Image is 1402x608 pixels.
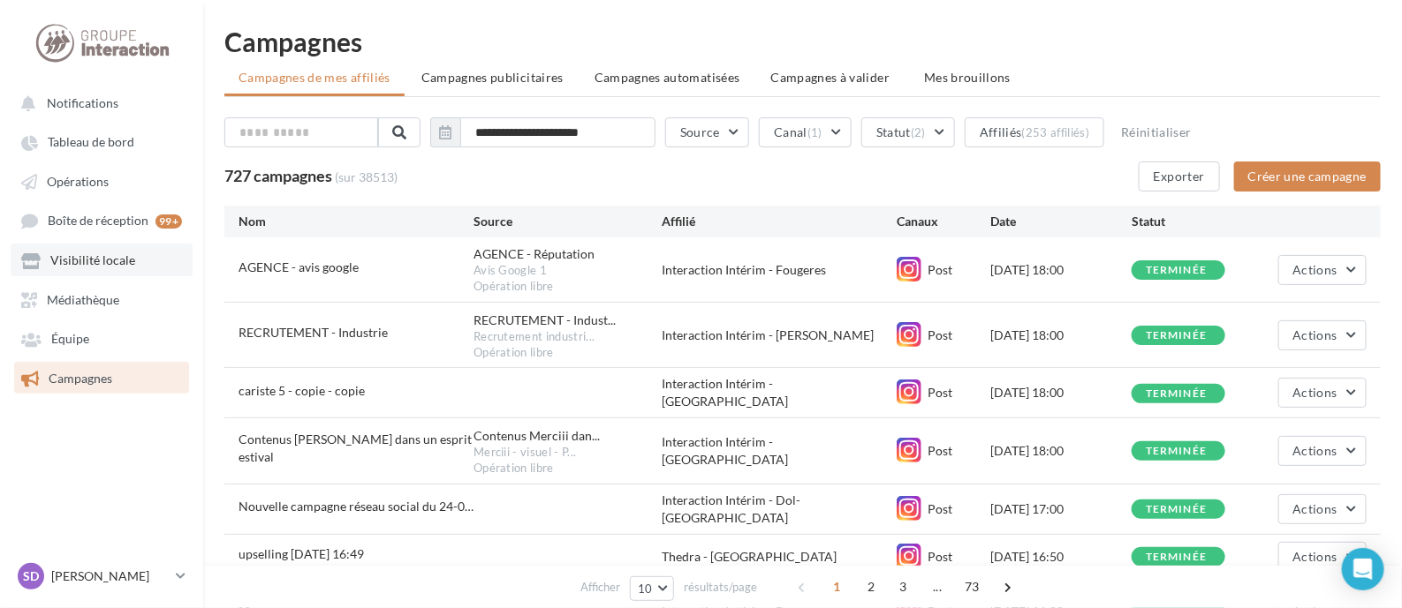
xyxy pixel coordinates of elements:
span: RECRUTEMENT - Industrie [239,325,388,340]
span: Opérations [47,174,109,189]
span: Post [928,327,952,342]
span: RECRUTEMENT - Indust... [474,312,616,329]
span: Actions [1293,327,1338,342]
div: Opération libre [474,279,662,295]
div: terminée [1146,446,1208,457]
span: Tableau de bord [48,135,134,150]
span: Post [928,385,952,400]
button: Actions [1278,436,1367,466]
span: Post [928,501,952,516]
span: 73 [958,573,987,601]
div: Nom [239,213,474,230]
span: upselling 03-07-2025 16:49 [239,546,364,561]
span: Afficher [580,579,620,596]
div: Source [474,213,662,230]
a: Campagnes [11,362,193,394]
div: [DATE] 18:00 [990,384,1132,402]
div: [DATE] 17:00 [990,500,1132,518]
div: [DATE] 18:00 [990,442,1132,460]
span: Nouvelle campagne réseau social du 24-07-2025 14:34 [239,499,474,514]
span: Post [928,262,952,277]
div: Affilié [662,213,897,230]
button: Exporter [1139,161,1220,191]
div: Interaction Intérim - [PERSON_NAME] [662,327,897,344]
span: Visibilité locale [50,253,135,268]
button: Actions [1278,378,1367,408]
span: (sur 38513) [335,169,398,184]
span: Actions [1293,501,1338,516]
span: résultats/page [684,579,757,596]
button: Notifications [11,86,186,118]
div: terminée [1146,504,1208,515]
button: Canal(1) [759,117,852,147]
div: terminée [1146,388,1208,400]
div: Interaction Intérim - Fougeres [662,261,897,279]
div: terminée [1146,552,1208,563]
div: Opération libre [474,345,662,361]
button: Actions [1278,494,1367,524]
span: Notifications [47,95,118,110]
span: 727 campagnes [224,166,332,185]
div: terminée [1146,265,1208,276]
span: Contenus Merciii dan... [474,427,600,445]
div: [DATE] 18:00 [990,261,1132,279]
div: Opération libre [474,461,662,477]
div: AGENCE - Réputation [474,245,595,263]
span: 2 [857,573,885,601]
span: Post [928,549,952,564]
span: Recrutement industri... [474,329,595,345]
span: Campagnes publicitaires [421,70,564,85]
a: Équipe [11,322,193,354]
span: Actions [1293,385,1338,400]
span: Actions [1293,549,1338,564]
a: SD [PERSON_NAME] [14,559,189,593]
span: ... [923,573,951,601]
div: Statut [1132,213,1273,230]
span: (2) [911,125,926,139]
span: (1) [807,125,822,139]
a: Visibilité locale [11,244,193,275]
div: (253 affiliés) [1022,125,1090,139]
h1: Campagnes [224,28,1381,55]
div: Canaux [897,213,990,230]
div: Interaction Intérim - Dol-[GEOGRAPHIC_DATA] [662,492,897,527]
span: SD [23,567,39,585]
div: Interaction Intérim - [GEOGRAPHIC_DATA] [662,375,897,410]
span: Médiathèque [47,292,119,307]
div: 99+ [155,214,182,229]
button: Actions [1278,320,1367,350]
span: Équipe [51,332,89,347]
span: 10 [638,582,653,596]
span: 3 [889,573,917,601]
span: Boîte de réception [48,214,148,229]
button: Réinitialiser [1114,122,1199,143]
div: Avis Google 1 [474,263,662,279]
span: cariste 5 - copie - copie [239,383,365,398]
span: Actions [1293,443,1338,458]
div: terminée [1146,330,1208,342]
span: AGENCE - avis google [239,259,359,274]
button: Affiliés(253 affiliés) [965,117,1104,147]
p: [PERSON_NAME] [51,567,169,585]
span: Post [928,443,952,458]
div: Interaction Intérim - [GEOGRAPHIC_DATA] [662,433,897,469]
button: Source [665,117,749,147]
div: [DATE] 18:00 [990,327,1132,344]
div: Thedra - [GEOGRAPHIC_DATA] [662,548,897,566]
button: Créer une campagne [1234,161,1381,191]
span: Merciii - visuel - P... [474,445,576,461]
button: Actions [1278,255,1367,285]
a: Tableau de bord [11,125,193,157]
span: Mes brouillons [924,70,1011,85]
button: 10 [630,576,675,601]
span: Actions [1293,262,1338,277]
div: [DATE] 16:50 [990,548,1132,566]
span: Campagnes automatisées [595,70,740,85]
span: Campagnes [49,371,112,386]
span: 1 [822,573,851,601]
div: Date [990,213,1132,230]
a: Opérations [11,165,193,197]
a: Médiathèque [11,283,193,315]
button: Statut(2) [861,117,955,147]
span: Campagnes à valider [771,69,890,86]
